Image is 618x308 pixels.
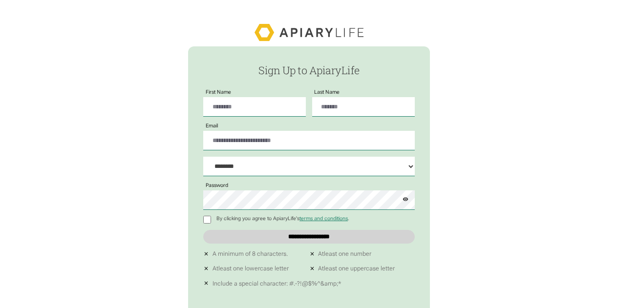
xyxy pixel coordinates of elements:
label: Last Name [312,89,342,95]
li: Include a special character: #.-?!@$%^&amp;* [203,278,415,289]
label: Email [203,123,220,129]
h1: Sign Up to ApiaryLife [203,64,415,76]
label: Password [203,183,231,188]
p: By clicking you agree to ApiaryLife's . [214,216,352,222]
li: Atleast one number [309,248,415,259]
li: Atleast one lowercase letter [203,263,309,274]
a: terms and conditions [299,215,348,222]
label: First Name [203,89,234,95]
li: A minimum of 8 characters. [203,248,309,259]
li: Atleast one uppercase letter [309,263,415,274]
